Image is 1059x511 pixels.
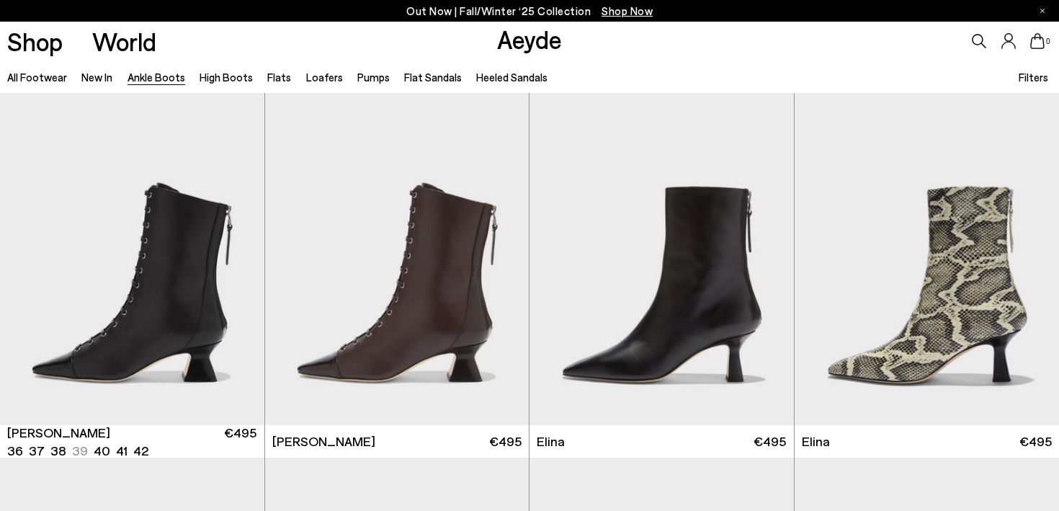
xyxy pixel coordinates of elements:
[406,2,653,20] p: Out Now | Fall/Winter ‘25 Collection
[200,71,253,84] a: High Boots
[128,71,185,84] a: Ankle Boots
[7,442,144,460] ul: variant
[272,432,375,450] span: [PERSON_NAME]
[265,425,529,458] a: [PERSON_NAME] €495
[306,71,343,84] a: Loafers
[81,71,112,84] a: New In
[50,442,66,460] li: 38
[529,93,794,425] div: 1 / 6
[602,4,653,17] span: Navigate to /collections/new-in
[265,93,529,425] a: Next slide Previous slide
[1019,71,1048,84] span: Filters
[529,93,794,425] img: Elina Ankle Boots
[29,442,45,460] li: 37
[7,442,23,460] li: 36
[802,432,830,450] span: Elina
[7,424,110,442] span: [PERSON_NAME]
[7,71,67,84] a: All Footwear
[92,29,156,54] a: World
[94,442,110,460] li: 40
[357,71,390,84] a: Pumps
[1019,432,1052,450] span: €495
[754,432,786,450] span: €495
[265,93,529,425] div: 1 / 6
[1045,37,1052,45] span: 0
[489,432,522,450] span: €495
[133,442,148,460] li: 42
[224,424,256,460] span: €495
[267,71,291,84] a: Flats
[529,425,794,458] a: Elina €495
[1030,33,1045,49] a: 0
[116,442,128,460] li: 41
[404,71,462,84] a: Flat Sandals
[529,93,794,425] a: Next slide Previous slide
[265,93,529,425] img: Gwen Lace-Up Boots
[537,432,565,450] span: Elina
[497,24,562,54] a: Aeyde
[7,29,63,54] a: Shop
[476,71,548,84] a: Heeled Sandals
